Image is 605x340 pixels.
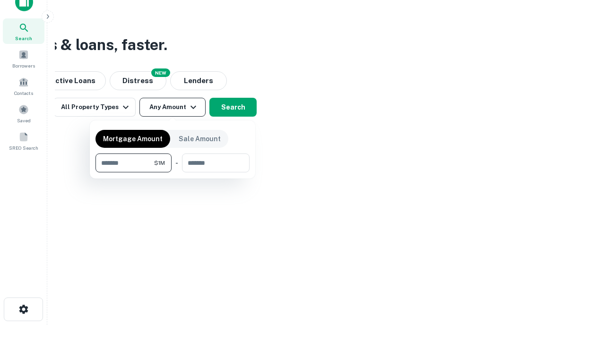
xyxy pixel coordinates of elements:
p: Sale Amount [179,134,221,144]
span: $1M [154,159,165,167]
div: - [175,153,178,172]
p: Mortgage Amount [103,134,163,144]
iframe: Chat Widget [558,264,605,310]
